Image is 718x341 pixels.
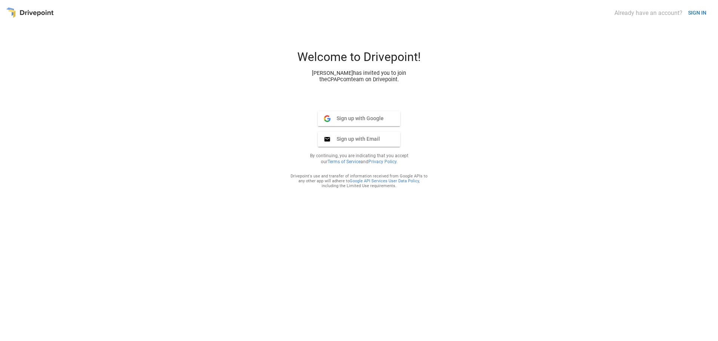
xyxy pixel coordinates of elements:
[331,136,380,142] span: Sign up with Email
[318,132,400,147] button: Sign up with Email
[269,50,449,70] div: Welcome to Drivepoint!
[290,174,428,188] div: Drivepoint's use and transfer of information received from Google APIs to any other app will adhe...
[305,70,413,83] div: [PERSON_NAME] has invited you to join the CPAPcom team on Drivepoint.
[301,153,417,165] p: By continuing, you are indicating that you accept our and .
[685,6,709,20] button: SIGN IN
[318,111,400,126] button: Sign up with Google
[331,115,384,122] span: Sign up with Google
[614,9,682,16] div: Already have an account?
[350,179,419,183] a: Google API Services User Data Policy
[328,159,360,164] a: Terms of Service
[368,159,396,164] a: Privacy Policy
